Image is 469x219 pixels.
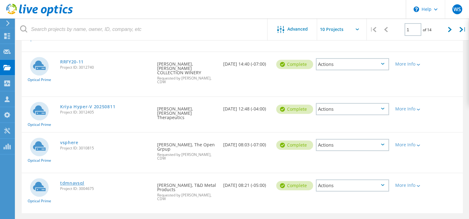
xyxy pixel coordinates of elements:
[276,181,313,190] div: Complete
[316,58,389,70] div: Actions
[154,133,220,166] div: [PERSON_NAME], The Open Grpup
[60,140,78,145] a: vsphere
[6,13,73,17] a: Live Optics Dashboard
[60,187,151,191] span: Project ID: 3004675
[157,193,217,201] span: Requested by [PERSON_NAME], CDW
[287,27,308,31] span: Advanced
[276,60,313,69] div: Complete
[453,7,461,12] span: WS
[157,153,217,160] span: Requested by [PERSON_NAME], CDW
[157,76,217,84] span: Requested by [PERSON_NAME], CDW
[316,103,389,115] div: Actions
[60,105,115,109] a: Kriya Hyper-V 20250811
[316,179,389,191] div: Actions
[28,199,51,203] span: Optical Prime
[395,143,424,147] div: More Info
[276,140,313,150] div: Complete
[395,107,424,111] div: More Info
[276,105,313,114] div: Complete
[220,97,273,117] div: [DATE] 12:48 (-04:00)
[316,139,389,151] div: Actions
[154,52,220,90] div: [PERSON_NAME], [PERSON_NAME] COLLECTION WINERY
[28,159,51,162] span: Optical Prime
[154,97,220,126] div: [PERSON_NAME], [PERSON_NAME] Therapeutics
[60,181,84,185] a: tdmnavsql
[423,27,431,32] span: of 14
[220,52,273,72] div: [DATE] 14:40 (-07:00)
[60,110,151,114] span: Project ID: 3012405
[60,66,151,69] span: Project ID: 3012740
[15,19,268,40] input: Search projects by name, owner, ID, company, etc
[220,133,273,153] div: [DATE] 08:03 (-07:00)
[367,19,379,41] div: |
[456,19,469,41] div: |
[220,173,273,194] div: [DATE] 08:21 (-05:00)
[60,146,151,150] span: Project ID: 3010815
[28,123,51,127] span: Optical Prime
[395,183,424,187] div: More Info
[395,62,424,66] div: More Info
[154,173,220,207] div: [PERSON_NAME], T&D Metal Products
[414,6,419,12] svg: \n
[28,78,51,82] span: Optical Prime
[60,60,84,64] a: RRFY20-11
